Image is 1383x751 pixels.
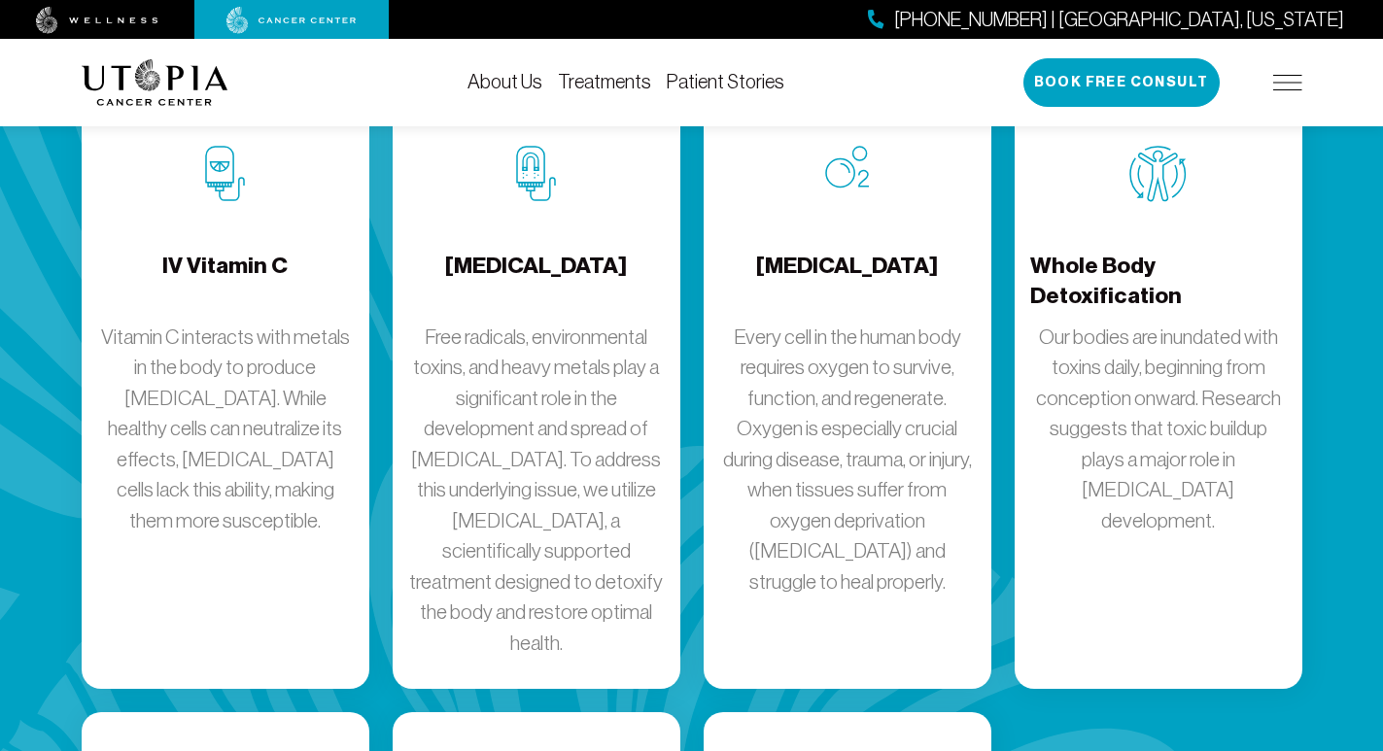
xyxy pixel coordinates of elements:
[704,84,991,690] a: Oxygen Therapy[MEDICAL_DATA]Every cell in the human body requires oxygen to survive, function, an...
[558,71,651,92] a: Treatments
[226,7,357,34] img: cancer center
[667,71,784,92] a: Patient Stories
[1273,75,1302,90] img: icon-hamburger
[756,251,938,314] h4: [MEDICAL_DATA]
[205,146,245,201] img: IV Vitamin C
[1023,58,1220,107] button: Book Free Consult
[868,6,1344,34] a: [PHONE_NUMBER] | [GEOGRAPHIC_DATA], [US_STATE]
[393,84,680,690] a: Chelation Therapy[MEDICAL_DATA]Free radicals, environmental toxins, and heavy metals play a signi...
[82,59,228,106] img: logo
[894,6,1344,34] span: [PHONE_NUMBER] | [GEOGRAPHIC_DATA], [US_STATE]
[36,7,158,34] img: wellness
[82,84,369,690] a: IV Vitamin CIV Vitamin CVitamin C interacts with metals in the body to produce [MEDICAL_DATA]. Wh...
[467,71,542,92] a: About Us
[719,322,976,597] p: Every cell in the human body requires oxygen to survive, function, and regenerate. Oxygen is espe...
[408,322,665,659] p: Free radicals, environmental toxins, and heavy metals play a significant role in the development ...
[97,322,354,536] p: Vitamin C interacts with metals in the body to produce [MEDICAL_DATA]. While healthy cells can ne...
[516,146,556,201] img: Chelation Therapy
[445,251,627,314] h4: [MEDICAL_DATA]
[825,146,869,188] img: Oxygen Therapy
[162,251,288,314] h4: IV Vitamin C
